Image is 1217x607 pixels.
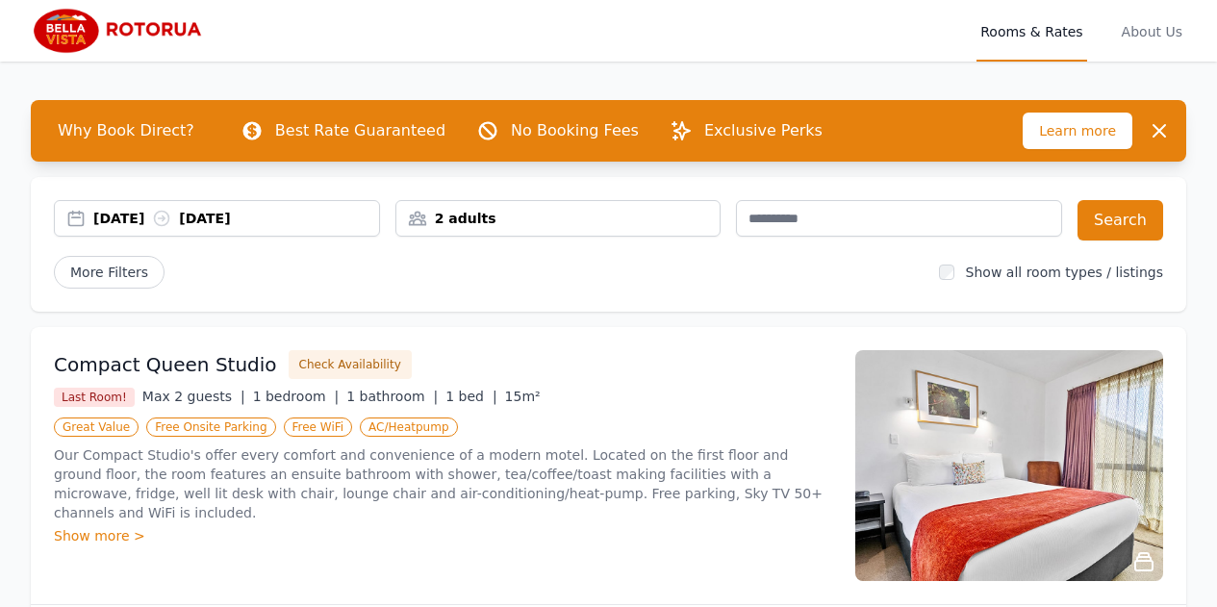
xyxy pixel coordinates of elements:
[253,389,340,404] span: 1 bedroom |
[346,389,438,404] span: 1 bathroom |
[142,389,245,404] span: Max 2 guests |
[54,417,139,437] span: Great Value
[54,445,832,522] p: Our Compact Studio's offer every comfort and convenience of a modern motel. Located on the first ...
[396,209,721,228] div: 2 adults
[704,119,823,142] p: Exclusive Perks
[511,119,639,142] p: No Booking Fees
[284,417,353,437] span: Free WiFi
[1023,113,1132,149] span: Learn more
[445,389,496,404] span: 1 bed |
[146,417,275,437] span: Free Onsite Parking
[1078,200,1163,240] button: Search
[54,256,165,289] span: More Filters
[93,209,379,228] div: [DATE] [DATE]
[54,351,277,378] h3: Compact Queen Studio
[289,350,412,379] button: Check Availability
[54,388,135,407] span: Last Room!
[31,8,216,54] img: Bella Vista Rotorua
[42,112,210,150] span: Why Book Direct?
[505,389,541,404] span: 15m²
[54,526,832,545] div: Show more >
[966,265,1163,280] label: Show all room types / listings
[360,417,457,437] span: AC/Heatpump
[275,119,445,142] p: Best Rate Guaranteed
